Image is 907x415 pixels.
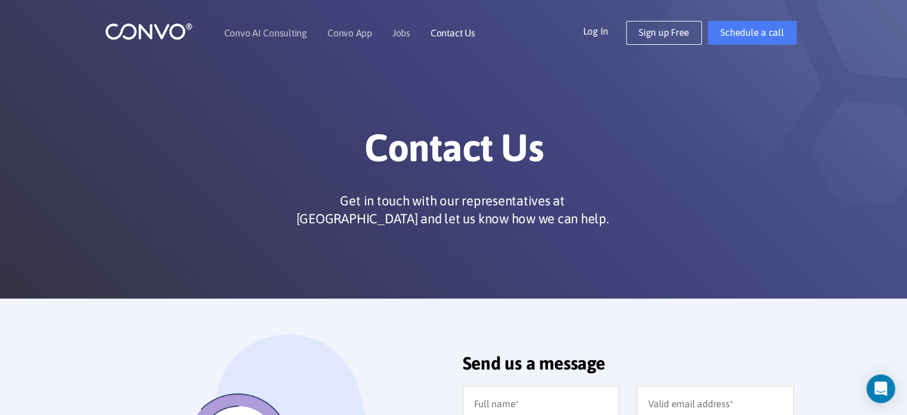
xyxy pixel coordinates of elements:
[123,125,785,180] h1: Contact Us
[866,374,895,403] div: Open Intercom Messenger
[463,352,794,383] h2: Send us a message
[327,28,372,38] a: Convo App
[224,28,307,38] a: Convo AI Consulting
[105,22,193,41] img: logo_1.png
[626,21,702,45] a: Sign up Free
[392,28,410,38] a: Jobs
[292,192,614,228] p: Get in touch with our representatives at [GEOGRAPHIC_DATA] and let us know how we can help.
[708,21,796,45] a: Schedule a call
[431,28,475,38] a: Contact Us
[583,21,626,40] a: Log In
